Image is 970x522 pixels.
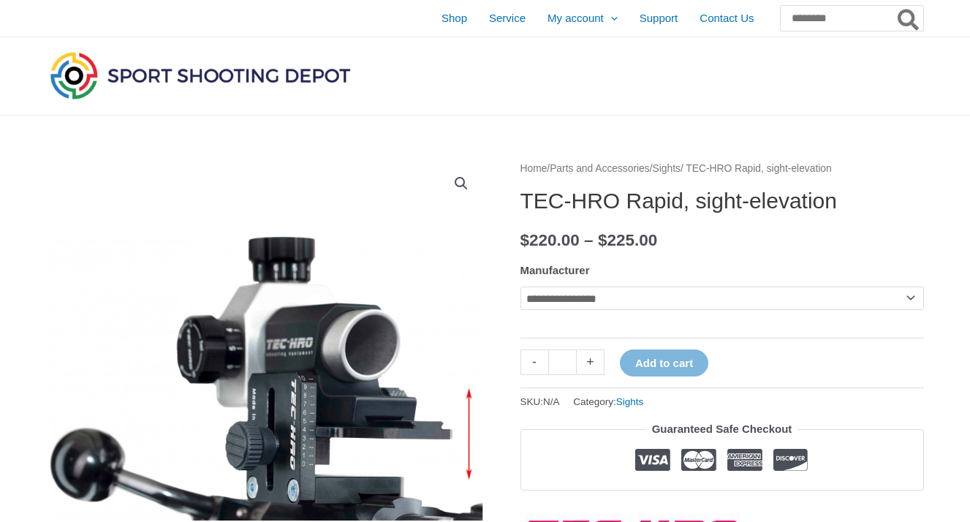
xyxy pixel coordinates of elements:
[653,163,681,174] a: Sights
[548,349,577,375] input: Product quantity
[520,231,530,249] span: $
[47,48,354,102] img: Sport Shooting Depot
[448,170,474,197] a: View full-screen image gallery
[598,231,657,249] bdi: 225.00
[520,159,924,178] nav: Breadcrumb
[550,163,650,174] a: Parts and Accessories
[577,349,605,375] a: +
[543,396,560,407] span: N/A
[584,231,594,249] span: –
[620,349,708,377] button: Add to cart
[520,231,580,249] bdi: 220.00
[895,6,923,31] button: Search
[598,231,607,249] span: $
[520,393,560,411] span: SKU:
[646,419,798,439] legend: Guaranteed Safe Checkout
[573,393,643,411] span: Category:
[616,396,644,407] a: Sights
[520,163,547,174] a: Home
[520,349,548,375] a: -
[520,264,590,276] label: Manufacturer
[520,188,924,214] h1: TEC-HRO Rapid, sight-elevation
